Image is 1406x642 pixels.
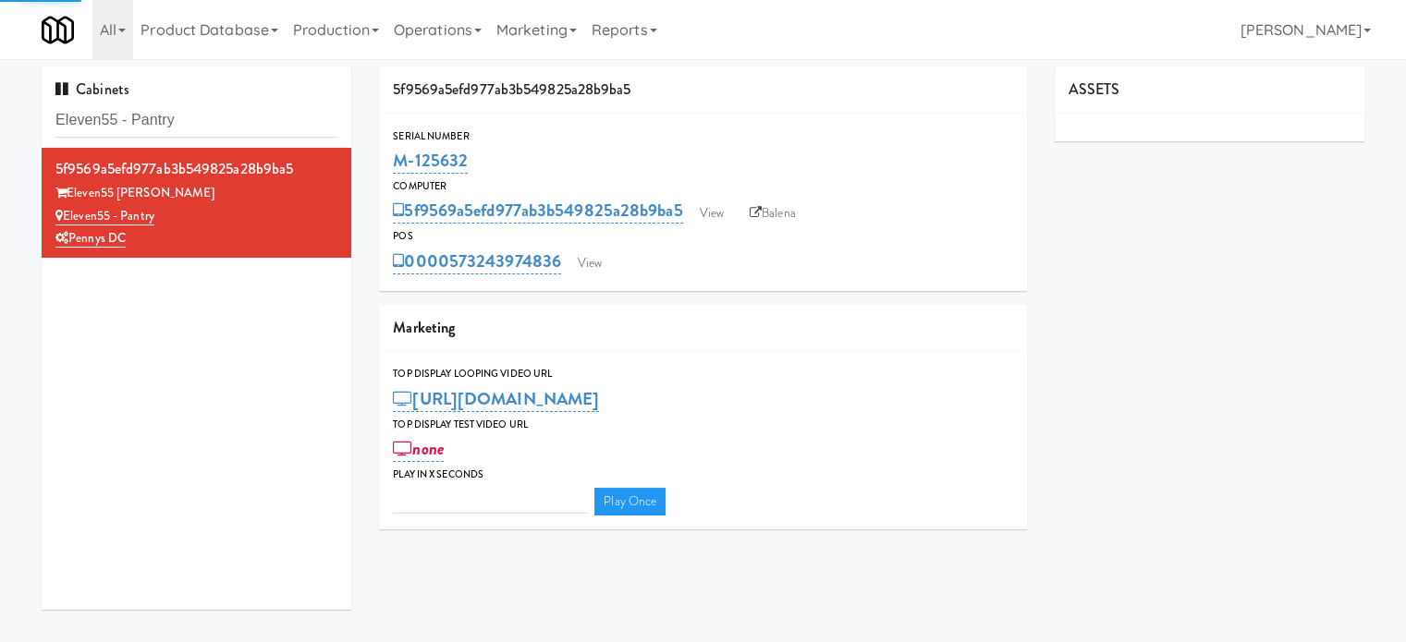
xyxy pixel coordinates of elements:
div: Play in X seconds [393,466,1013,484]
input: Search cabinets [55,103,337,138]
a: View [691,200,733,227]
img: Micromart [42,14,74,46]
span: Cabinets [55,79,129,100]
a: 0000573243974836 [393,248,561,274]
a: [URL][DOMAIN_NAME] [393,386,599,412]
a: Play Once [594,488,666,515]
span: Marketing [393,317,455,338]
a: View [569,249,611,277]
div: 5f9569a5efd977ab3b549825a28b9ba5 [55,155,337,183]
div: Computer [393,177,1013,196]
span: ASSETS [1069,79,1120,100]
a: 5f9569a5efd977ab3b549825a28b9ba5 [393,198,682,224]
a: Balena [740,200,805,227]
a: M-125632 [393,148,468,174]
a: Eleven55 - Pantry [55,207,154,225]
a: none [393,436,444,462]
div: Top Display Looping Video Url [393,365,1013,383]
div: Top Display Test Video Url [393,416,1013,434]
a: Pennys DC [55,229,126,248]
div: POS [393,227,1013,246]
div: Eleven55 [PERSON_NAME] [55,182,337,205]
div: Serial Number [393,127,1013,146]
div: 5f9569a5efd977ab3b549825a28b9ba5 [379,67,1027,114]
li: 5f9569a5efd977ab3b549825a28b9ba5Eleven55 [PERSON_NAME] Eleven55 - PantryPennys DC [42,148,351,258]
